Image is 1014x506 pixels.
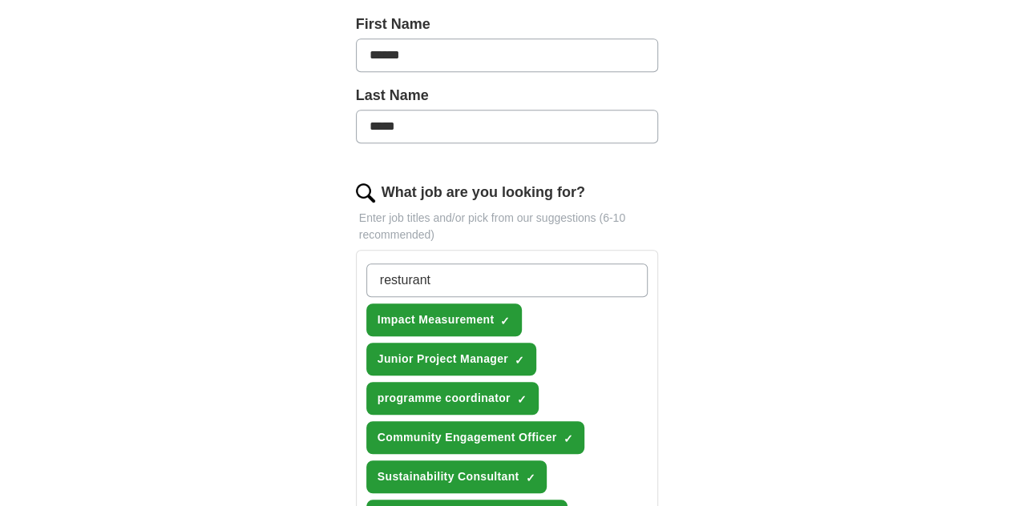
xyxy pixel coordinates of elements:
[382,182,585,203] label: What job are you looking for?
[378,390,511,407] span: programme coordinator
[356,183,375,203] img: search.png
[525,472,535,484] span: ✓
[366,460,547,493] button: Sustainability Consultant✓
[356,85,659,106] label: Last Name
[366,263,648,297] input: Type a job title and press enter
[366,343,536,375] button: Junior Project Manager✓
[356,210,659,243] p: Enter job titles and/or pick from our suggestions (6-10 recommended)
[378,311,495,328] span: Impact Measurement
[356,14,659,35] label: First Name
[366,421,585,454] button: Community Engagement Officer✓
[366,382,539,415] button: programme coordinator✓
[517,393,527,406] span: ✓
[378,429,557,446] span: Community Engagement Officer
[378,351,508,367] span: Junior Project Manager
[366,303,523,336] button: Impact Measurement✓
[515,354,524,367] span: ✓
[563,432,572,445] span: ✓
[500,315,510,327] span: ✓
[378,468,519,485] span: Sustainability Consultant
